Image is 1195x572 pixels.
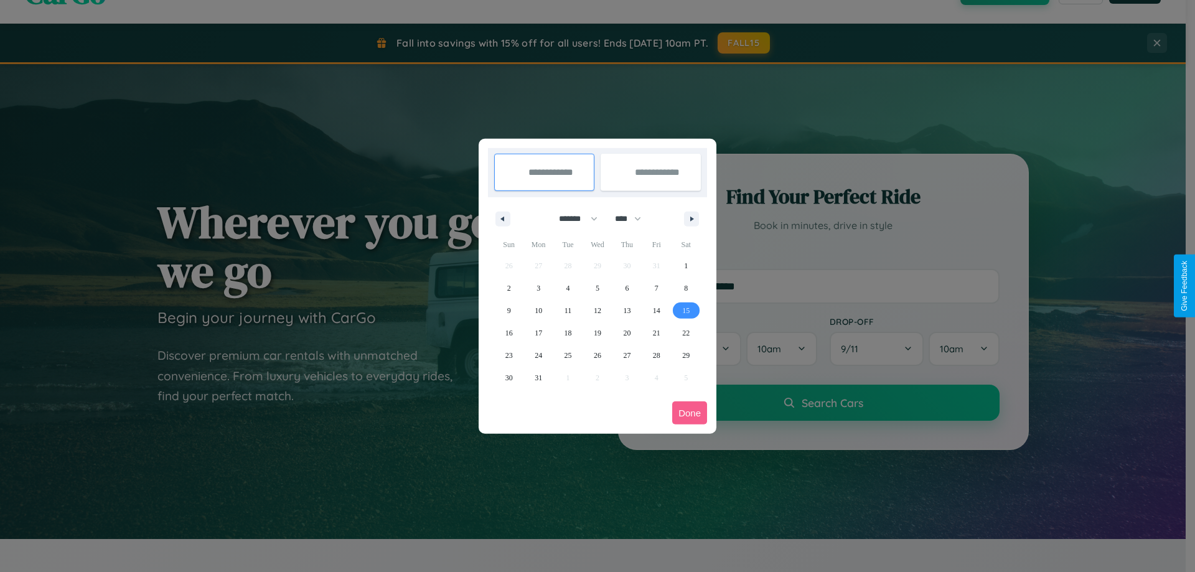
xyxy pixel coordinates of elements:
button: 9 [494,299,523,322]
button: 28 [642,344,671,367]
span: 13 [623,299,630,322]
span: 20 [623,322,630,344]
button: 25 [553,344,583,367]
span: Tue [553,235,583,255]
button: 14 [642,299,671,322]
span: 1 [684,255,688,277]
span: 15 [682,299,690,322]
button: 3 [523,277,553,299]
button: 4 [553,277,583,299]
span: 18 [565,322,572,344]
span: Sun [494,235,523,255]
span: 17 [535,322,542,344]
span: Fri [642,235,671,255]
button: 6 [612,277,642,299]
span: 8 [684,277,688,299]
span: 23 [505,344,513,367]
button: 19 [583,322,612,344]
span: 4 [566,277,570,299]
button: 5 [583,277,612,299]
button: 29 [672,344,701,367]
button: 2 [494,277,523,299]
span: 27 [623,344,630,367]
button: 8 [672,277,701,299]
span: 22 [682,322,690,344]
button: 16 [494,322,523,344]
button: 18 [553,322,583,344]
button: 21 [642,322,671,344]
button: 13 [612,299,642,322]
span: 25 [565,344,572,367]
span: 5 [596,277,599,299]
button: 11 [553,299,583,322]
button: 1 [672,255,701,277]
span: 16 [505,322,513,344]
span: 6 [625,277,629,299]
button: 10 [523,299,553,322]
span: 28 [653,344,660,367]
span: 9 [507,299,511,322]
button: 30 [494,367,523,389]
button: 12 [583,299,612,322]
button: Done [672,401,707,424]
button: 20 [612,322,642,344]
span: 19 [594,322,601,344]
span: 11 [565,299,572,322]
span: 2 [507,277,511,299]
div: Give Feedback [1180,261,1189,311]
button: 7 [642,277,671,299]
button: 27 [612,344,642,367]
span: Mon [523,235,553,255]
span: 10 [535,299,542,322]
span: 24 [535,344,542,367]
span: 12 [594,299,601,322]
button: 22 [672,322,701,344]
span: Wed [583,235,612,255]
span: 7 [655,277,658,299]
button: 17 [523,322,553,344]
span: 3 [537,277,540,299]
button: 31 [523,367,553,389]
span: 31 [535,367,542,389]
span: 26 [594,344,601,367]
button: 26 [583,344,612,367]
span: 21 [653,322,660,344]
button: 15 [672,299,701,322]
span: 29 [682,344,690,367]
span: Thu [612,235,642,255]
button: 23 [494,344,523,367]
span: 30 [505,367,513,389]
span: Sat [672,235,701,255]
button: 24 [523,344,553,367]
span: 14 [653,299,660,322]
